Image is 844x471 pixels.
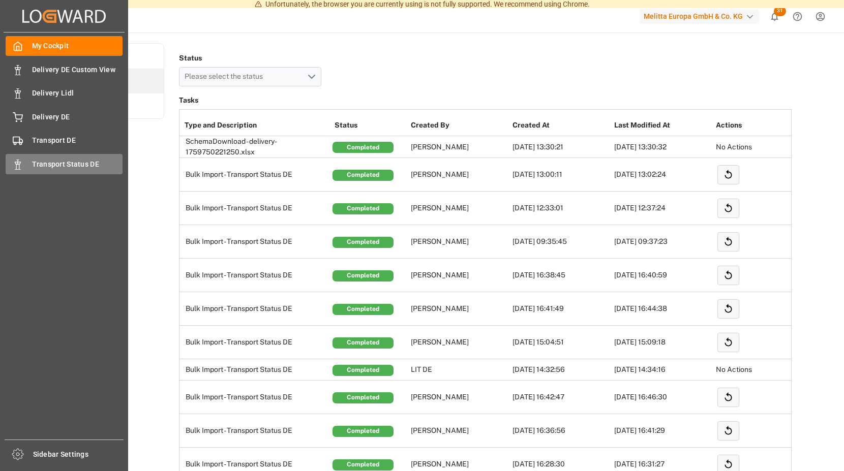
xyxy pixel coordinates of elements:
td: [DATE] 12:33:01 [510,192,612,225]
td: [DATE] 16:41:49 [510,292,612,326]
td: Bulk Import - Transport Status DE [179,359,332,381]
div: Completed [333,237,394,248]
th: Type and Description [179,115,332,136]
td: [DATE] 09:35:45 [510,225,612,259]
td: [DATE] 09:37:23 [612,225,713,259]
th: Last Modified At [612,115,713,136]
span: Sidebar Settings [33,449,124,460]
th: Status [332,115,408,136]
td: [DATE] 15:09:18 [612,326,713,359]
div: Completed [333,304,394,315]
td: [DATE] 13:30:32 [612,136,713,158]
td: [DATE] 13:02:24 [612,158,713,192]
td: [DATE] 15:04:51 [510,326,612,359]
td: Bulk Import - Transport Status DE [179,381,332,414]
td: [PERSON_NAME] [408,225,510,259]
td: [PERSON_NAME] [408,192,510,225]
div: Melitta Europa GmbH & Co. KG [640,9,759,24]
span: No Actions [716,365,752,373]
span: Delivery Lidl [32,88,123,99]
td: [DATE] 16:46:30 [612,381,713,414]
button: open menu [179,67,321,86]
div: Completed [333,270,394,281]
div: Completed [333,203,394,214]
td: Bulk Import - Transport Status DE [179,292,332,326]
td: [DATE] 13:00:11 [510,158,612,192]
a: Delivery DE Custom View [6,59,123,79]
a: My Cockpit [6,36,123,56]
div: Completed [333,337,394,349]
td: [PERSON_NAME] [408,158,510,192]
td: [PERSON_NAME] [408,259,510,292]
td: Bulk Import - Transport Status DE [179,158,332,192]
span: Transport Status DE [32,159,123,170]
span: Transport DE [32,135,123,146]
td: Bulk Import - Transport Status DE [179,259,332,292]
div: Completed [333,365,394,376]
th: Actions [713,115,815,136]
span: My Cockpit [32,41,123,51]
div: Completed [333,392,394,403]
span: 31 [774,6,786,16]
td: [DATE] 14:34:16 [612,359,713,381]
div: Completed [333,170,394,181]
h4: Status [179,51,321,65]
td: [DATE] 14:32:56 [510,359,612,381]
th: Created By [408,115,510,136]
td: [PERSON_NAME] [408,292,510,326]
button: show 31 new notifications [763,5,786,28]
td: [DATE] 16:38:45 [510,259,612,292]
button: Help Center [786,5,809,28]
span: Delivery DE [32,112,123,122]
td: [DATE] 13:30:21 [510,136,612,158]
td: [PERSON_NAME] [408,414,510,448]
td: [DATE] 16:42:47 [510,381,612,414]
div: Completed [333,459,394,470]
th: Created At [510,115,612,136]
span: Delivery DE Custom View [32,65,123,75]
a: Delivery Lidl [6,83,123,103]
td: SchemaDownload - delivery-1759750221250.xlsx [179,136,332,158]
td: Bulk Import - Transport Status DE [179,192,332,225]
td: [DATE] 16:40:59 [612,259,713,292]
td: [PERSON_NAME] [408,326,510,359]
div: Completed [333,426,394,437]
a: Transport DE [6,131,123,150]
td: LIT DE [408,359,510,381]
button: Melitta Europa GmbH & Co. KG [640,7,763,26]
td: [DATE] 12:37:24 [612,192,713,225]
td: Bulk Import - Transport Status DE [179,414,332,448]
td: [PERSON_NAME] [408,381,510,414]
td: [DATE] 16:36:56 [510,414,612,448]
span: No Actions [716,143,752,151]
h3: Tasks [179,93,792,108]
td: Bulk Import - Transport Status DE [179,326,332,359]
span: Please select the status [185,72,268,80]
a: Delivery DE [6,107,123,127]
td: [DATE] 16:44:38 [612,292,713,326]
td: [DATE] 16:41:29 [612,414,713,448]
td: Bulk Import - Transport Status DE [179,225,332,259]
a: Transport Status DE [6,154,123,174]
div: Completed [333,142,394,153]
td: [PERSON_NAME] [408,136,510,158]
